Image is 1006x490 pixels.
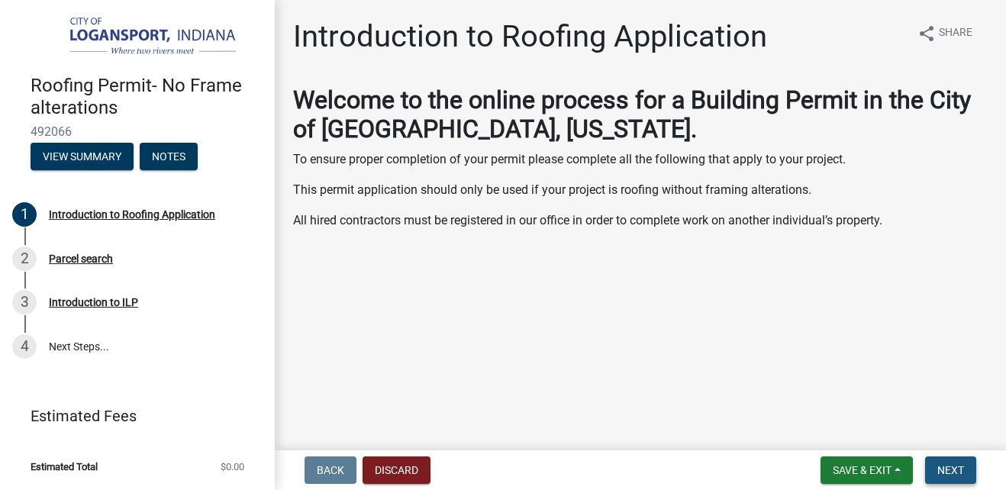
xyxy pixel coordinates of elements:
div: 3 [12,290,37,314]
span: Next [937,464,964,476]
div: Introduction to ILP [49,297,138,308]
span: Save & Exit [833,464,892,476]
a: Estimated Fees [12,401,250,431]
button: Notes [140,143,198,170]
button: Save & Exit [821,456,913,484]
h1: Introduction to Roofing Application [293,18,767,55]
button: Back [305,456,356,484]
h4: Roofing Permit- No Frame alterations [31,75,263,119]
div: Introduction to Roofing Application [49,209,215,220]
div: 4 [12,334,37,359]
p: All hired contractors must be registered in our office in order to complete work on another indiv... [293,211,988,230]
div: Parcel search [49,253,113,264]
button: View Summary [31,143,134,170]
strong: Welcome to the online process for a Building Permit in the City of [GEOGRAPHIC_DATA], [US_STATE]. [293,85,971,143]
div: 1 [12,202,37,227]
button: Next [925,456,976,484]
i: share [917,24,936,43]
wm-modal-confirm: Summary [31,152,134,164]
button: shareShare [905,18,985,48]
p: This permit application should only be used if your project is roofing without framing alterations. [293,181,988,199]
span: Share [939,24,972,43]
span: $0.00 [221,462,244,472]
span: Estimated Total [31,462,98,472]
span: 492066 [31,124,244,139]
button: Discard [363,456,430,484]
img: City of Logansport, Indiana [31,16,250,59]
p: To ensure proper completion of your permit please complete all the following that apply to your p... [293,150,988,169]
wm-modal-confirm: Notes [140,152,198,164]
div: 2 [12,247,37,271]
span: Back [317,464,344,476]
